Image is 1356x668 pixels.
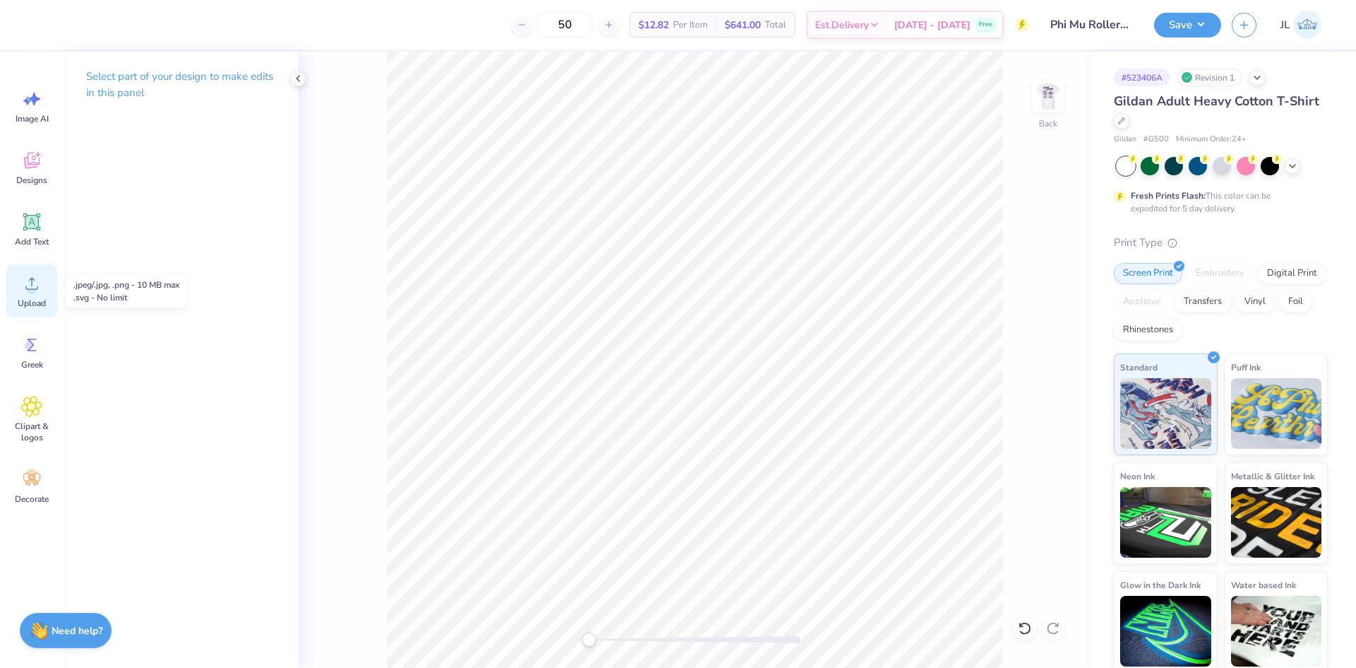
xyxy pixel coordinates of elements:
[16,113,49,124] span: Image AI
[1280,17,1290,33] span: JL
[1186,263,1254,284] div: Embroidery
[1034,82,1062,110] img: Back
[1274,11,1328,39] a: JL
[1114,235,1328,251] div: Print Type
[582,633,596,647] div: Accessibility label
[1231,487,1322,558] img: Metallic & Glitter Ink
[8,421,55,443] span: Clipart & logos
[1231,469,1314,484] span: Metallic & Glitter Ink
[1120,469,1155,484] span: Neon Ink
[815,18,869,33] span: Est. Delivery
[1143,134,1169,146] span: # G500
[1174,291,1231,312] div: Transfers
[1279,291,1312,312] div: Foil
[1231,360,1261,375] span: Puff Ink
[1040,11,1143,39] input: Untitled Design
[18,298,46,309] span: Upload
[1235,291,1275,312] div: Vinyl
[1114,134,1136,146] span: Gildan
[1114,69,1170,86] div: # 523406A
[673,18,708,33] span: Per Item
[1154,13,1221,37] button: Save
[979,20,992,30] span: Free
[894,18,970,33] span: [DATE] - [DATE]
[73,291,179,304] div: .svg - No limit
[1120,378,1211,449] img: Standard
[1131,190,1206,201] strong: Fresh Prints Flash:
[73,279,179,291] div: .jpeg/.jpg, .png - 10 MB max
[1114,263,1182,284] div: Screen Print
[1120,596,1211,667] img: Glow in the Dark Ink
[765,18,786,33] span: Total
[725,18,761,33] span: $641.00
[1131,189,1304,215] div: This color can be expedited for 5 day delivery.
[537,12,593,37] input: – –
[1114,93,1319,110] span: Gildan Adult Heavy Cotton T-Shirt
[1120,578,1201,592] span: Glow in the Dark Ink
[1293,11,1321,39] img: Jairo Laqui
[15,236,49,247] span: Add Text
[1176,134,1247,146] span: Minimum Order: 24 +
[16,175,47,186] span: Designs
[1114,320,1182,341] div: Rhinestones
[1177,69,1242,86] div: Revision 1
[21,359,43,370] span: Greek
[638,18,669,33] span: $12.82
[1120,360,1158,375] span: Standard
[1120,487,1211,558] img: Neon Ink
[1231,596,1322,667] img: Water based Ink
[15,493,49,505] span: Decorate
[1231,578,1296,592] span: Water based Ink
[86,69,275,101] p: Select part of your design to make edits in this panel
[1114,291,1170,312] div: Applique
[52,624,102,638] strong: Need help?
[1039,117,1057,130] div: Back
[1258,263,1326,284] div: Digital Print
[1231,378,1322,449] img: Puff Ink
